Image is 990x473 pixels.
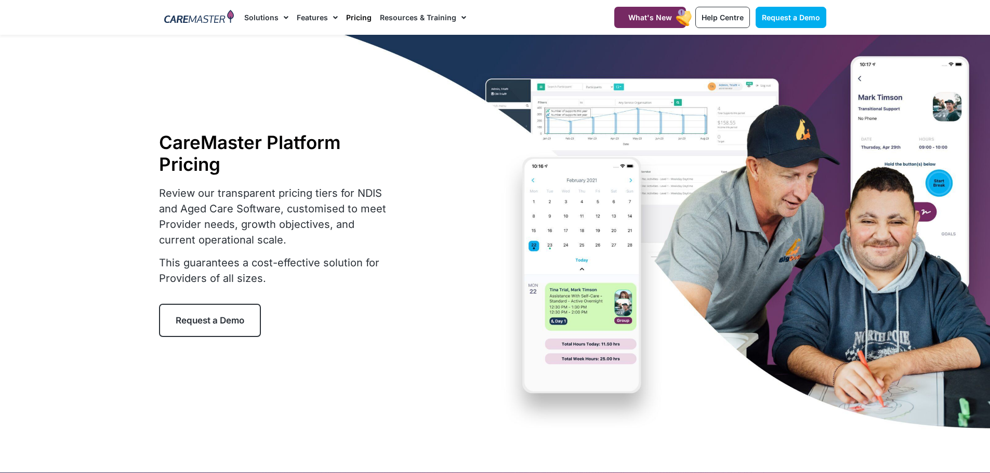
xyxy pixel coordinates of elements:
[164,10,234,25] img: CareMaster Logo
[159,131,393,175] h1: CareMaster Platform Pricing
[628,13,672,22] span: What's New
[695,7,750,28] a: Help Centre
[614,7,686,28] a: What's New
[159,304,261,337] a: Request a Demo
[159,255,393,286] p: This guarantees a cost-effective solution for Providers of all sizes.
[176,315,244,326] span: Request a Demo
[159,185,393,248] p: Review our transparent pricing tiers for NDIS and Aged Care Software, customised to meet Provider...
[762,13,820,22] span: Request a Demo
[756,7,826,28] a: Request a Demo
[702,13,744,22] span: Help Centre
